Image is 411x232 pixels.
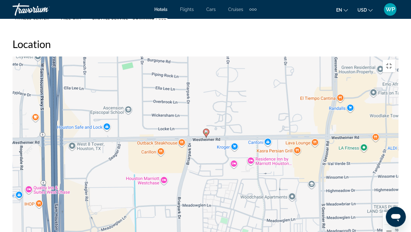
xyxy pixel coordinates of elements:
span: USD [357,8,367,13]
a: Hotels [154,7,167,12]
button: Extra navigation items [249,4,257,14]
span: WP [386,6,395,13]
button: Toggle fullscreen view [383,60,395,72]
a: Cars [206,7,216,12]
span: en [336,8,342,13]
button: Zoom in [383,212,395,224]
iframe: Button to launch messaging window [386,207,406,227]
a: Cruises [228,7,243,12]
button: Change language [336,5,348,14]
a: Flights [180,7,194,12]
a: Travorium [13,1,75,18]
h2: Location [13,38,398,50]
button: Change currency [357,5,373,14]
button: User Menu [382,3,398,16]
